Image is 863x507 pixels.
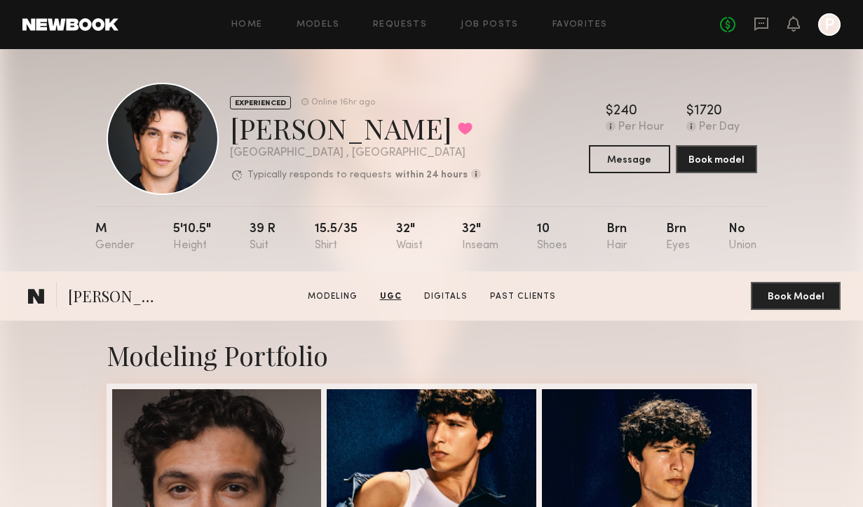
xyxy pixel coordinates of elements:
a: Home [231,20,263,29]
a: UGC [374,290,407,303]
a: Modeling [302,290,363,303]
div: [GEOGRAPHIC_DATA] , [GEOGRAPHIC_DATA] [230,147,481,159]
div: $ [606,104,613,119]
div: 15.5/35 [315,223,358,252]
div: 39 r [250,223,276,252]
div: 32" [462,223,498,252]
a: Requests [373,20,427,29]
div: 32" [396,223,423,252]
div: 1720 [694,104,722,119]
span: [PERSON_NAME] [68,285,165,310]
div: Modeling Portfolio [107,338,757,372]
div: Per Hour [618,121,664,134]
b: within 24 hours [395,170,468,180]
div: 240 [613,104,637,119]
div: Brn [666,223,690,252]
div: 10 [537,223,567,252]
a: P [818,13,841,36]
button: Book model [676,145,757,173]
a: Job Posts [461,20,519,29]
div: Per Day [699,121,740,134]
div: M [95,223,135,252]
a: Past Clients [484,290,562,303]
div: 5'10.5" [173,223,211,252]
div: No [728,223,756,252]
button: Message [589,145,670,173]
a: Book Model [751,290,841,302]
div: $ [686,104,694,119]
div: EXPERIENCED [230,96,291,109]
div: Online 16hr ago [311,98,375,107]
div: [PERSON_NAME] [230,109,481,147]
a: Favorites [552,20,608,29]
a: Models [297,20,339,29]
button: Book Model [751,282,841,310]
p: Typically responds to requests [247,170,392,180]
div: Brn [606,223,627,252]
a: Digitals [419,290,473,303]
